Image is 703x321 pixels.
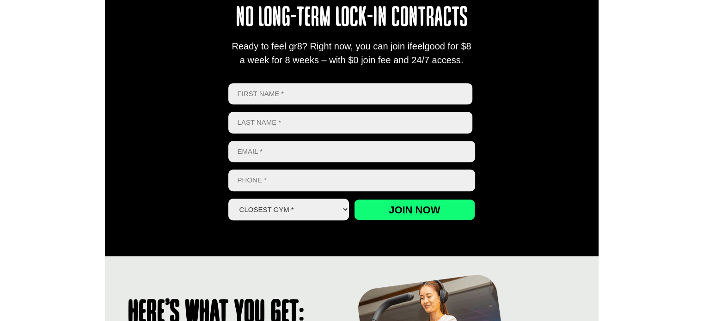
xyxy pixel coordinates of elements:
[228,170,475,191] input: Phone *
[228,83,473,105] input: First name *
[228,112,473,133] input: Last name *
[228,141,475,163] input: Email *
[228,39,475,67] div: Ready to feel gr8? Right now, you can join ifeelgood for $8 a week for 8 weeks – with $0 join fee...
[354,199,475,220] input: Join now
